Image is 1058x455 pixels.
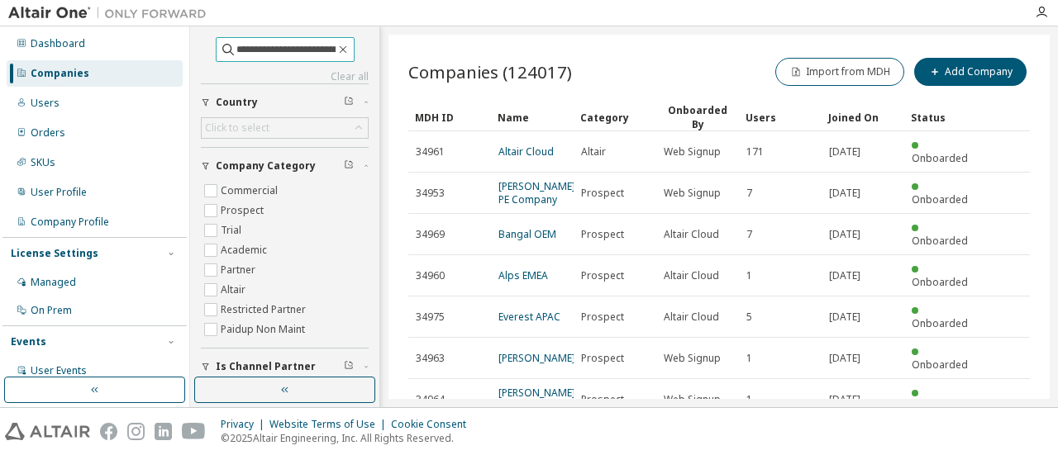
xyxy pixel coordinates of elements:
[581,269,624,282] span: Prospect
[416,228,445,241] span: 34969
[581,187,624,200] span: Prospect
[498,145,554,159] a: Altair Cloud
[31,216,109,229] div: Company Profile
[100,423,117,440] img: facebook.svg
[415,104,484,130] div: MDH ID
[912,316,968,330] span: Onboarded
[664,310,719,324] span: Altair Cloud
[11,247,98,260] div: License Settings
[344,96,354,109] span: Clear filter
[912,275,968,289] span: Onboarded
[31,67,89,80] div: Companies
[746,104,815,130] div: Users
[155,423,172,440] img: linkedin.svg
[498,227,556,241] a: Bangal OEM
[344,159,354,173] span: Clear filter
[829,269,860,282] span: [DATE]
[829,393,860,406] span: [DATE]
[912,192,968,206] span: Onboarded
[391,418,476,431] div: Cookie Consent
[664,228,719,241] span: Altair Cloud
[408,60,572,83] span: Companies (124017)
[221,431,476,445] p: © 2025 Altair Engineering, Inc. All Rights Reserved.
[746,269,752,282] span: 1
[498,268,548,282] a: Alps EMEA
[664,393,721,406] span: Web Signup
[31,37,85,50] div: Dashboard
[746,187,752,200] span: 7
[746,145,764,159] span: 171
[31,156,55,169] div: SKUs
[182,423,206,440] img: youtube.svg
[416,187,445,200] span: 34953
[580,104,650,130] div: Category
[828,104,898,130] div: Joined On
[498,310,560,324] a: Everest APAC
[127,423,145,440] img: instagram.svg
[416,352,445,365] span: 34963
[416,393,445,406] span: 34964
[221,181,281,201] label: Commercial
[416,145,445,159] span: 34961
[912,358,968,372] span: Onboarded
[581,145,606,159] span: Altair
[829,310,860,324] span: [DATE]
[829,145,860,159] span: [DATE]
[498,386,575,413] a: [PERSON_NAME] _gml
[746,393,752,406] span: 1
[664,352,721,365] span: Web Signup
[216,159,316,173] span: Company Category
[416,269,445,282] span: 34960
[216,96,258,109] span: Country
[664,269,719,282] span: Altair Cloud
[221,240,270,260] label: Academic
[498,179,575,206] a: [PERSON_NAME] PE Company
[221,260,259,280] label: Partner
[911,104,980,130] div: Status
[581,310,624,324] span: Prospect
[746,228,752,241] span: 7
[221,201,267,220] label: Prospect
[202,118,368,138] div: Click to select
[201,348,369,385] button: Is Channel Partner
[663,103,732,131] div: Onboarded By
[221,418,269,431] div: Privacy
[205,121,269,135] div: Click to select
[201,70,369,83] a: Clear all
[416,310,445,324] span: 34975
[221,300,309,320] label: Restricted Partner
[31,304,72,317] div: On Prem
[11,335,46,348] div: Events
[664,187,721,200] span: Web Signup
[912,151,968,165] span: Onboarded
[269,418,391,431] div: Website Terms of Use
[581,393,624,406] span: Prospect
[914,58,1027,86] button: Add Company
[216,360,316,373] span: Is Channel Partner
[344,360,354,373] span: Clear filter
[221,320,308,339] label: Paidup Non Maint
[581,228,624,241] span: Prospect
[31,186,87,199] div: User Profile
[829,187,860,200] span: [DATE]
[201,84,369,121] button: Country
[221,280,249,300] label: Altair
[746,310,752,324] span: 5
[221,220,245,240] label: Trial
[8,5,215,21] img: Altair One
[912,234,968,248] span: Onboarded
[581,352,624,365] span: Prospect
[829,352,860,365] span: [DATE]
[664,145,721,159] span: Web Signup
[498,104,567,130] div: Name
[829,228,860,241] span: [DATE]
[775,58,904,86] button: Import from MDH
[31,97,60,110] div: Users
[498,351,575,365] a: [PERSON_NAME]
[31,126,65,140] div: Orders
[31,276,76,289] div: Managed
[746,352,752,365] span: 1
[31,364,87,377] div: User Events
[5,423,90,440] img: altair_logo.svg
[201,148,369,184] button: Company Category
